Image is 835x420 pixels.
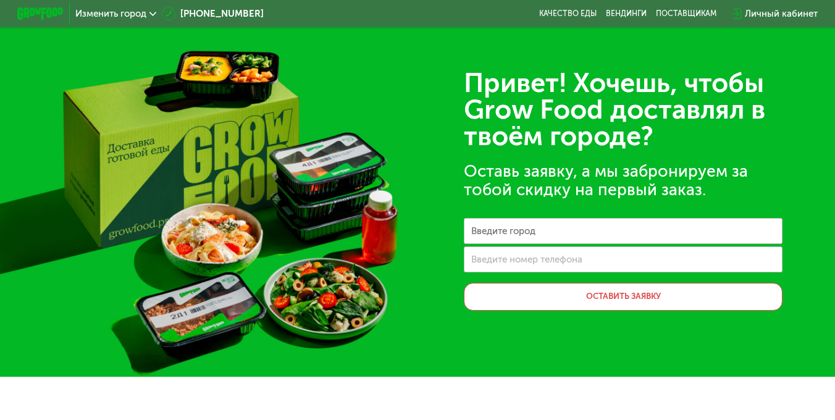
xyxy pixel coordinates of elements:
[464,70,783,150] div: Привет! Хочешь, чтобы Grow Food доставлял в твоём городе?
[539,9,597,19] a: Качество еды
[464,162,783,199] div: Оставь заявку, а мы забронируем за тобой скидку на первый заказ.
[75,9,146,19] span: Изменить город
[464,283,783,311] button: Оставить заявку
[606,9,647,19] a: Вендинги
[471,228,535,234] label: Введите город
[162,7,264,21] a: [PHONE_NUMBER]
[745,7,818,21] div: Личный кабинет
[471,256,582,262] label: Введите номер телефона
[656,9,716,19] div: поставщикам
